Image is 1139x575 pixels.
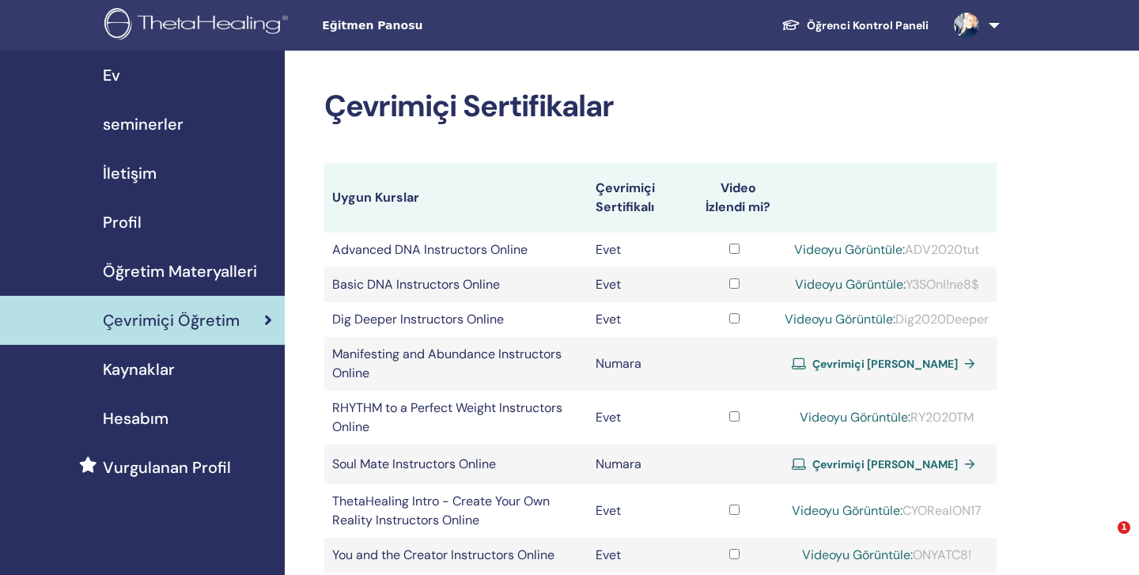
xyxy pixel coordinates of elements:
[322,17,559,34] span: Eğitmen Panosu
[324,391,588,444] td: RHYTHM to a Perfect Weight Instructors Online
[781,18,800,32] img: graduation-cap-white.svg
[588,267,691,302] td: Evet
[588,302,691,337] td: Evet
[324,267,588,302] td: Basic DNA Instructors Online
[792,502,902,519] a: Videoyu Görüntüle:
[792,452,982,476] a: Çevrimiçi [PERSON_NAME]
[588,163,691,233] th: Çevrimiçi Sertifikalı
[324,484,588,538] td: ThetaHealing Intro - Create Your Own Reality Instructors Online
[103,308,240,332] span: Çevrimiçi Öğretim
[103,357,175,381] span: Kaynaklar
[794,241,905,258] a: Videoyu Görüntüle:
[785,311,895,327] a: Videoyu Görüntüle:
[785,408,989,427] div: RY2020TM
[103,210,142,234] span: Profil
[769,11,941,40] a: Öğrenci Kontrol Paneli
[324,444,588,484] td: Soul Mate Instructors Online
[104,8,293,44] img: logo.png
[588,484,691,538] td: Evet
[785,546,989,565] div: ONYATC8!
[588,444,691,484] td: Numara
[324,302,588,337] td: Dig Deeper Instructors Online
[103,112,184,136] span: seminerler
[691,163,777,233] th: Video İzlendi mi?
[1118,521,1130,534] span: 1
[954,13,979,38] img: default.jpg
[812,457,958,471] span: Çevrimiçi [PERSON_NAME]
[103,259,257,283] span: Öğretim Materyalleri
[103,407,168,430] span: Hesabım
[103,161,157,185] span: İletişim
[785,310,989,329] div: Dig2020Deeper
[785,501,989,520] div: CYORealON17
[588,233,691,267] td: Evet
[792,352,982,376] a: Çevrimiçi [PERSON_NAME]
[324,233,588,267] td: Advanced DNA Instructors Online
[324,163,588,233] th: Uygun Kurslar
[588,337,691,391] td: Numara
[103,456,231,479] span: Vurgulanan Profil
[800,409,910,426] a: Videoyu Görüntüle:
[1085,521,1123,559] iframe: Intercom live chat
[802,547,913,563] a: Videoyu Görüntüle:
[324,538,588,573] td: You and the Creator Instructors Online
[588,391,691,444] td: Evet
[785,240,989,259] div: ADV2020tut
[588,538,691,573] td: Evet
[324,89,997,125] h2: Çevrimiçi Sertifikalar
[812,357,958,371] span: Çevrimiçi [PERSON_NAME]
[785,275,989,294] div: Y3SOnl!ne8$
[795,276,906,293] a: Videoyu Görüntüle:
[324,337,588,391] td: Manifesting and Abundance Instructors Online
[103,63,120,87] span: Ev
